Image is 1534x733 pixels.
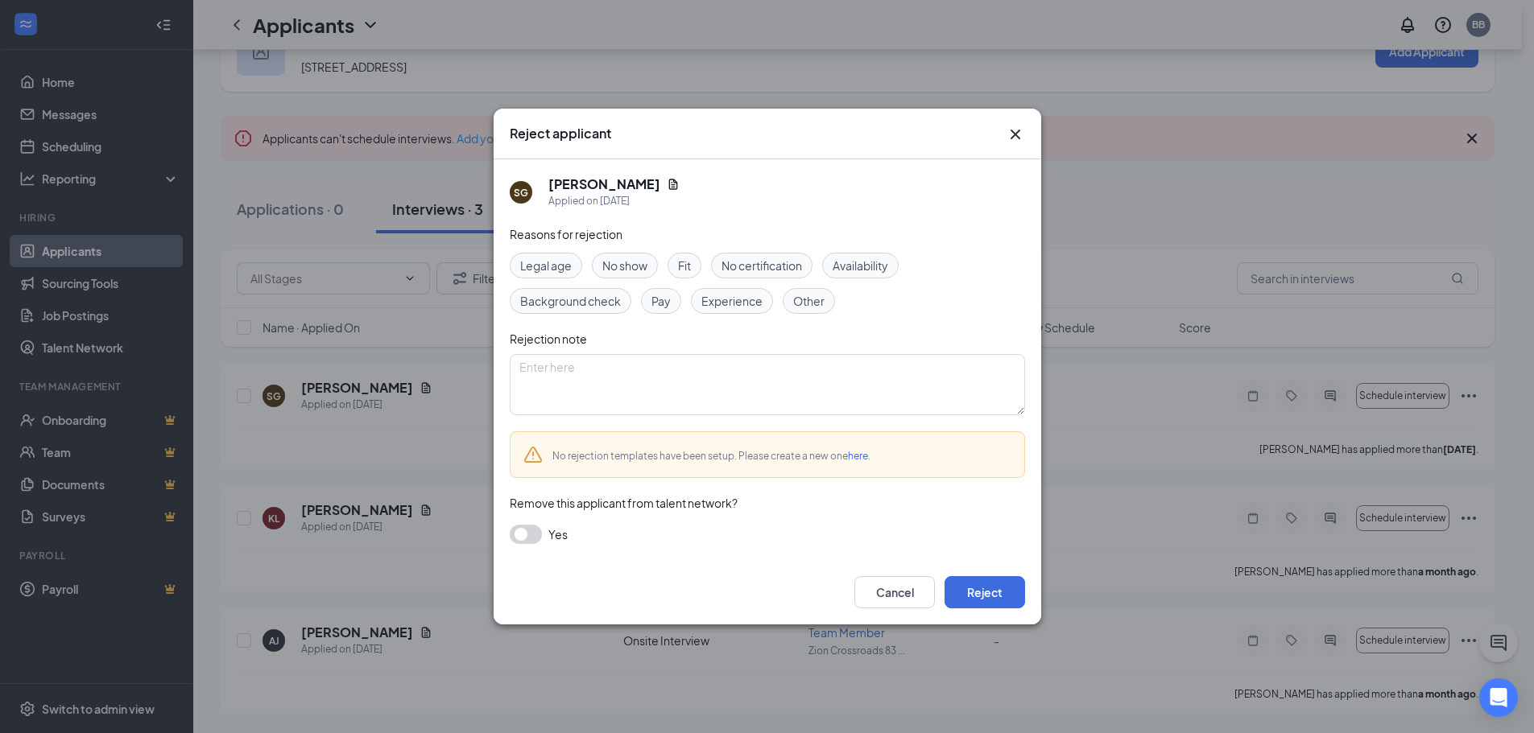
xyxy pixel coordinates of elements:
button: Cancel [854,576,935,608]
span: No certification [722,257,802,274]
span: Remove this applicant from talent network? [510,496,738,510]
span: No rejection templates have been setup. Please create a new one . [552,450,870,462]
button: Close [1006,125,1025,144]
div: SG [514,186,528,200]
svg: Document [667,178,680,191]
button: Reject [945,576,1025,608]
svg: Cross [1006,125,1025,144]
div: Applied on [DATE] [548,193,680,209]
span: Yes [548,525,568,544]
span: Pay [651,292,671,310]
span: Experience [701,292,763,310]
span: Background check [520,292,621,310]
a: here [848,450,868,462]
span: Legal age [520,257,572,274]
span: Fit [678,257,691,274]
svg: Warning [523,445,543,464]
span: Reasons for rejection [510,227,622,241]
h5: [PERSON_NAME] [548,175,660,193]
span: Availability [833,257,888,274]
span: Other [793,292,825,310]
div: Open Intercom Messenger [1479,678,1518,717]
span: No show [602,257,647,274]
span: Rejection note [510,331,587,346]
h3: Reject applicant [510,125,611,142]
